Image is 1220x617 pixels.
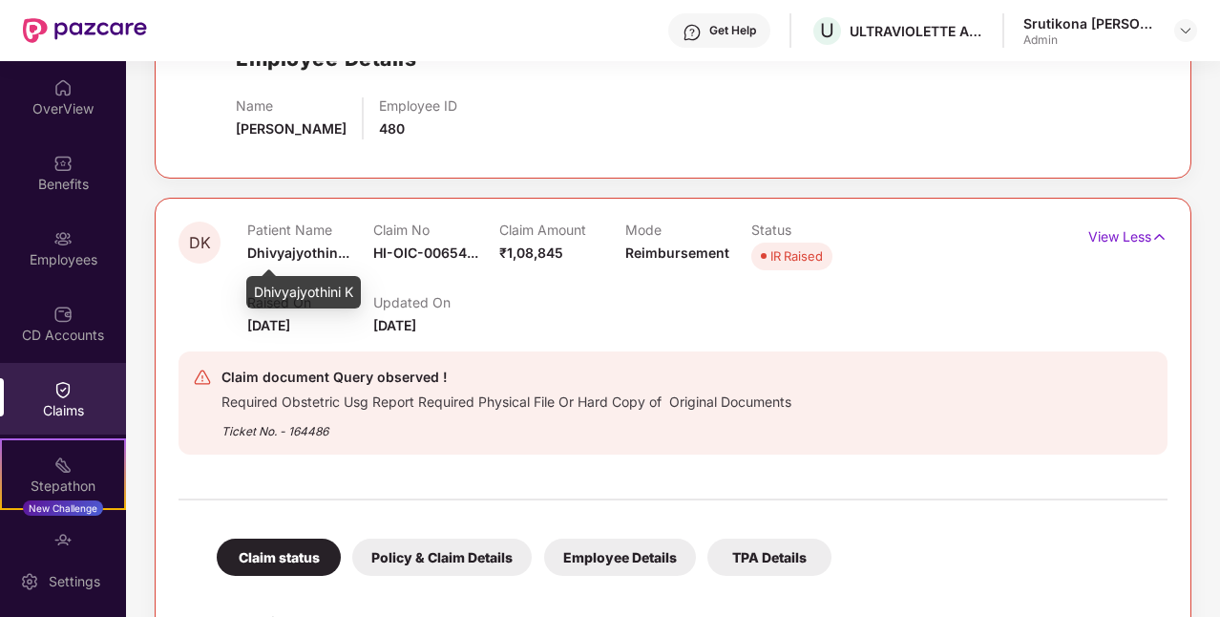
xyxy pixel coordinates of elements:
img: svg+xml;base64,PHN2ZyB4bWxucz0iaHR0cDovL3d3dy53My5vcmcvMjAwMC9zdmciIHdpZHRoPSIyNCIgaGVpZ2h0PSIyNC... [193,368,212,387]
p: Patient Name [247,222,373,238]
div: Required Obstetric Usg Report Required Physical File Or Hard Copy of Original Documents [221,389,791,411]
div: Srutikona [PERSON_NAME] [1023,14,1157,32]
span: DK [189,235,211,251]
p: Employee ID [379,97,457,114]
p: Claim No [373,222,499,238]
div: Employee Details [544,539,696,576]
p: Status [751,222,877,238]
div: Claim status [217,539,341,576]
div: Policy & Claim Details [352,539,532,576]
img: New Pazcare Logo [23,18,147,43]
div: Claim document Query observed ! [221,366,791,389]
img: svg+xml;base64,PHN2ZyBpZD0iSG9tZSIgeG1sbnM9Imh0dHA6Ly93d3cudzMub3JnLzIwMDAvc3ZnIiB3aWR0aD0iMjAiIG... [53,78,73,97]
span: Reimbursement [625,245,729,261]
img: svg+xml;base64,PHN2ZyB4bWxucz0iaHR0cDovL3d3dy53My5vcmcvMjAwMC9zdmciIHdpZHRoPSIxNyIgaGVpZ2h0PSIxNy... [1151,226,1167,247]
img: svg+xml;base64,PHN2ZyBpZD0iQmVuZWZpdHMiIHhtbG5zPSJodHRwOi8vd3d3LnczLm9yZy8yMDAwL3N2ZyIgd2lkdGg9Ij... [53,154,73,173]
img: svg+xml;base64,PHN2ZyBpZD0iQ2xhaW0iIHhtbG5zPSJodHRwOi8vd3d3LnczLm9yZy8yMDAwL3N2ZyIgd2lkdGg9IjIwIi... [53,380,73,399]
span: [DATE] [373,317,416,333]
div: Dhivyajyothini K [246,276,361,308]
img: svg+xml;base64,PHN2ZyBpZD0iRHJvcGRvd24tMzJ4MzIiIHhtbG5zPSJodHRwOi8vd3d3LnczLm9yZy8yMDAwL3N2ZyIgd2... [1178,23,1193,38]
img: svg+xml;base64,PHN2ZyBpZD0iRW1wbG95ZWVzIiB4bWxucz0iaHR0cDovL3d3dy53My5vcmcvMjAwMC9zdmciIHdpZHRoPS... [53,229,73,248]
div: IR Raised [770,246,823,266]
p: Claim Amount [499,222,625,238]
p: View Less [1088,222,1167,247]
p: Name [236,97,347,114]
div: Get Help [709,23,756,38]
img: svg+xml;base64,PHN2ZyBpZD0iQ0RfQWNjb3VudHMiIGRhdGEtbmFtZT0iQ0QgQWNjb3VudHMiIHhtbG5zPSJodHRwOi8vd3... [53,305,73,324]
div: TPA Details [707,539,831,576]
div: Stepathon [2,477,124,496]
div: Settings [43,572,106,591]
span: Dhivyajyothin... [247,245,349,261]
span: U [820,19,834,42]
p: Updated On [373,294,499,310]
div: Ticket No. - 164486 [221,411,791,440]
div: New Challenge [23,500,103,516]
img: svg+xml;base64,PHN2ZyBpZD0iSGVscC0zMngzMiIgeG1sbnM9Imh0dHA6Ly93d3cudzMub3JnLzIwMDAvc3ZnIiB3aWR0aD... [683,23,702,42]
p: Mode [625,222,751,238]
span: 480 [379,120,405,137]
div: ULTRAVIOLETTE AUTOMOTIVE PRIVATE LIMITED [850,22,983,40]
span: [PERSON_NAME] [236,120,347,137]
img: svg+xml;base64,PHN2ZyBpZD0iU2V0dGluZy0yMHgyMCIgeG1sbnM9Imh0dHA6Ly93d3cudzMub3JnLzIwMDAvc3ZnIiB3aW... [20,572,39,591]
span: ₹1,08,845 [499,245,563,261]
div: Admin [1023,32,1157,48]
img: svg+xml;base64,PHN2ZyBpZD0iRW5kb3JzZW1lbnRzIiB4bWxucz0iaHR0cDovL3d3dy53My5vcmcvMjAwMC9zdmciIHdpZH... [53,531,73,550]
img: svg+xml;base64,PHN2ZyB4bWxucz0iaHR0cDovL3d3dy53My5vcmcvMjAwMC9zdmciIHdpZHRoPSIyMSIgaGVpZ2h0PSIyMC... [53,456,73,475]
span: HI-OIC-00654... [373,245,478,261]
span: [DATE] [247,317,290,333]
